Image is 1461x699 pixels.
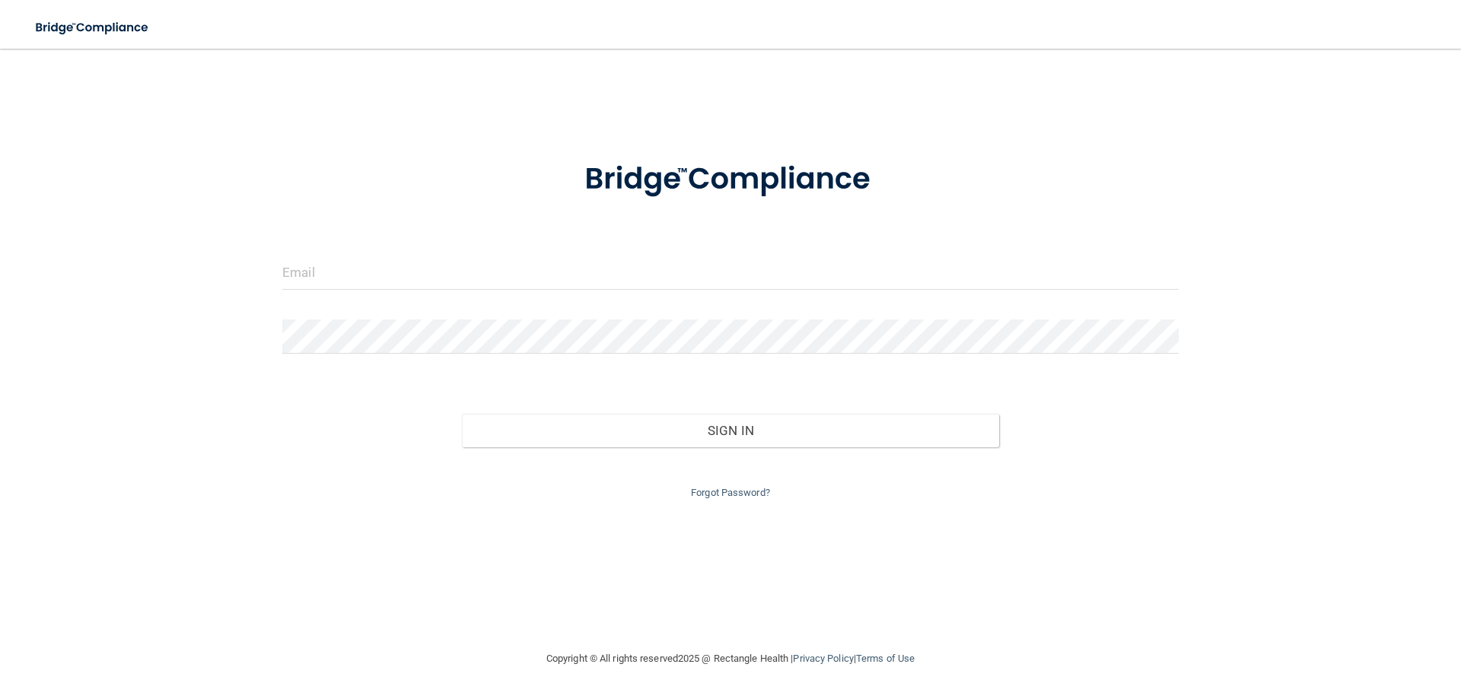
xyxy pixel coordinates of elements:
[1198,591,1443,652] iframe: Drift Widget Chat Controller
[691,487,770,498] a: Forgot Password?
[553,140,908,219] img: bridge_compliance_login_screen.278c3ca4.svg
[453,634,1008,683] div: Copyright © All rights reserved 2025 @ Rectangle Health | |
[462,414,1000,447] button: Sign In
[793,653,853,664] a: Privacy Policy
[23,12,163,43] img: bridge_compliance_login_screen.278c3ca4.svg
[856,653,915,664] a: Terms of Use
[282,256,1179,290] input: Email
